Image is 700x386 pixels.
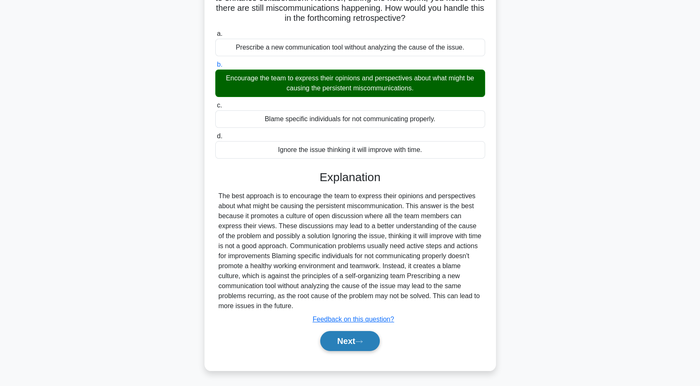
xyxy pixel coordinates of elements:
[320,331,380,351] button: Next
[217,30,222,37] span: a.
[215,141,485,159] div: Ignore the issue thinking it will improve with time.
[215,110,485,128] div: Blame specific individuals for not communicating properly.
[215,39,485,56] div: Prescribe a new communication tool without analyzing the cause of the issue.
[217,61,222,68] span: b.
[217,132,222,139] span: d.
[215,70,485,97] div: Encourage the team to express their opinions and perspectives about what might be causing the per...
[219,191,482,311] div: The best approach is to encourage the team to express their opinions and perspectives about what ...
[220,170,480,184] h3: Explanation
[217,102,222,109] span: c.
[313,316,394,323] a: Feedback on this question?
